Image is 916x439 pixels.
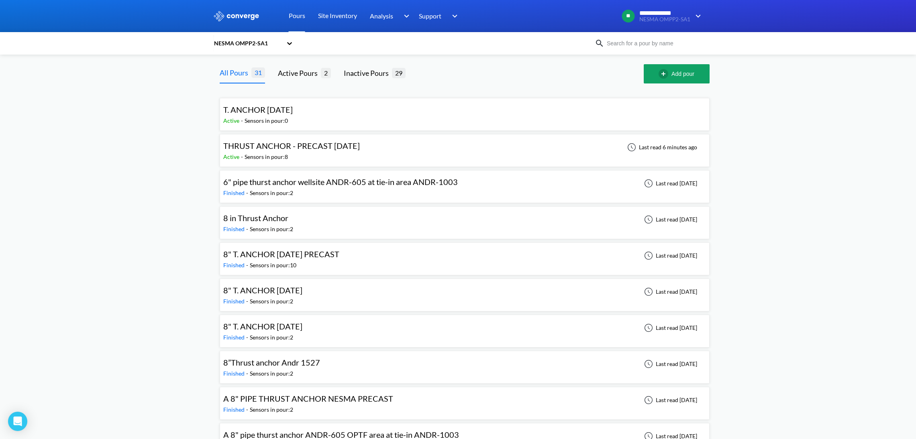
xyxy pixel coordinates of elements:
[419,11,441,21] span: Support
[223,406,246,413] span: Finished
[223,153,241,160] span: Active
[223,298,246,305] span: Finished
[370,11,393,21] span: Analysis
[241,153,245,160] span: -
[220,107,710,114] a: T. ANCHOR [DATE]Active-Sensors in pour:0
[640,215,700,224] div: Last read [DATE]
[223,189,246,196] span: Finished
[623,142,700,152] div: Last read 6 minutes ago
[220,179,710,186] a: 6" pipe thurst anchor wellsite ANDR-605 at tie-in area ANDR-1003Finished-Sensors in pour:2Last re...
[220,215,710,222] a: 8 in Thrust AnchorFinished-Sensors in pour:2Last read [DATE]
[640,179,700,188] div: Last read [DATE]
[604,39,702,48] input: Search for a pour by name
[220,324,710,331] a: 8" T. ANCHOR [DATE]Finished-Sensors in pour:2Last read [DATE]
[223,226,246,232] span: Finished
[223,141,360,150] span: THRUST ANCHOR - PRECAST [DATE]
[223,358,320,367] span: 8”Thrust anchor Andr 1527
[321,68,331,78] span: 2
[392,68,406,78] span: 29
[223,394,393,403] span: A 8" PIPE THRUST ANCHOR NESMA PRECAST
[640,395,700,405] div: Last read [DATE]
[250,225,293,234] div: Sensors in pour: 2
[640,251,700,260] div: Last read [DATE]
[246,189,250,196] span: -
[223,105,293,114] span: T. ANCHOR [DATE]
[659,69,671,79] img: add-circle-outline.svg
[246,334,250,341] span: -
[640,323,700,333] div: Last read [DATE]
[245,116,288,125] div: Sensors in pour: 0
[639,16,690,22] span: NESMA OMPP2-SA1
[213,39,282,48] div: NESMA OMPP2-SA1
[223,262,246,268] span: Finished
[223,213,288,223] span: 8 in Thrust Anchor
[220,252,710,258] a: 8" T. ANCHOR [DATE] PRECASTFinished-Sensors in pour:10Last read [DATE]
[246,226,250,232] span: -
[223,334,246,341] span: Finished
[223,285,302,295] span: 8" T. ANCHOR [DATE]
[223,370,246,377] span: Finished
[640,359,700,369] div: Last read [DATE]
[250,369,293,378] div: Sensors in pour: 2
[246,406,250,413] span: -
[223,321,302,331] span: 8" T. ANCHOR [DATE]
[220,396,710,403] a: A 8" PIPE THRUST ANCHOR NESMA PRECASTFinished-Sensors in pour:2Last read [DATE]
[640,287,700,297] div: Last read [DATE]
[246,370,250,377] span: -
[220,360,710,367] a: 8”Thrust anchor Andr 1527Finished-Sensors in pour:2Last read [DATE]
[245,152,288,161] div: Sensors in pour: 8
[250,189,293,197] div: Sensors in pour: 2
[223,177,458,187] span: 6" pipe thurst anchor wellsite ANDR-605 at tie-in area ANDR-1003
[213,11,260,21] img: logo_ewhite.svg
[223,117,241,124] span: Active
[251,67,265,77] span: 31
[241,117,245,124] span: -
[250,261,296,270] div: Sensors in pour: 10
[220,432,710,439] a: A 8" pipe thurst anchor ANDR-605 OPTF area at tie-in ANDR-1003Finished-Sensors in pour:2Last read...
[246,262,250,268] span: -
[8,412,27,431] div: Open Intercom Messenger
[223,249,339,259] span: 8" T. ANCHOR [DATE] PRECAST
[644,64,710,83] button: Add pour
[250,333,293,342] div: Sensors in pour: 2
[246,298,250,305] span: -
[278,67,321,79] div: Active Pours
[220,288,710,295] a: 8" T. ANCHOR [DATE]Finished-Sensors in pour:2Last read [DATE]
[398,11,411,21] img: downArrow.svg
[344,67,392,79] div: Inactive Pours
[220,143,710,150] a: THRUST ANCHOR - PRECAST [DATE]Active-Sensors in pour:8Last read 6 minutes ago
[250,297,293,306] div: Sensors in pour: 2
[220,67,251,78] div: All Pours
[250,405,293,414] div: Sensors in pour: 2
[690,11,703,21] img: downArrow.svg
[447,11,460,21] img: downArrow.svg
[595,39,604,48] img: icon-search.svg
